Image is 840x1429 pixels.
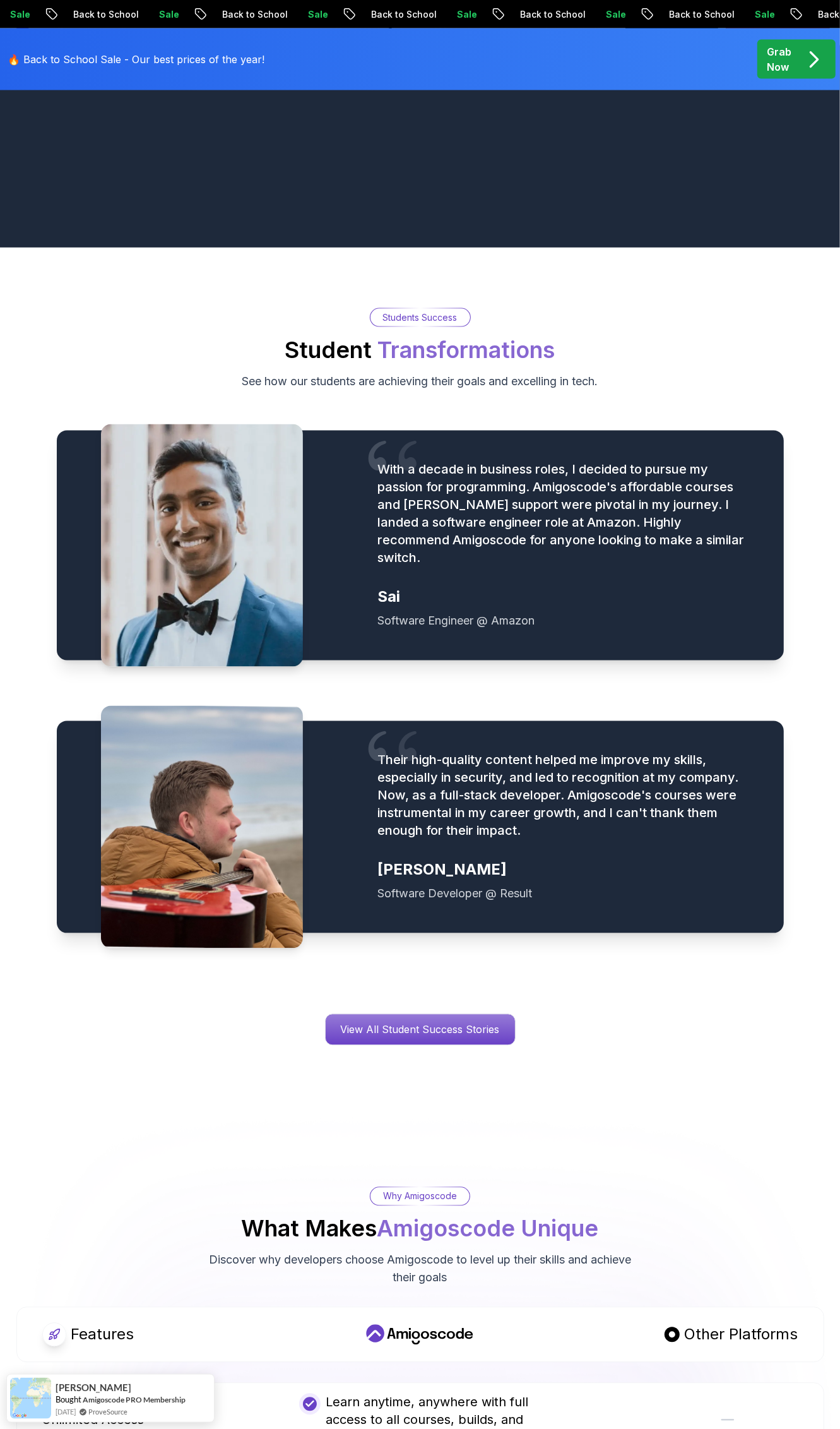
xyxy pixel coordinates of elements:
span: [PERSON_NAME] [56,1382,131,1393]
p: View All Student Success Stories [326,1015,515,1045]
p: Their high-quality content helped me improve my skills, especially in security, and led to recogn... [377,751,753,840]
h2: What Makes [242,1216,599,1241]
p: Grab Now [767,44,791,75]
img: Sai testimonial [101,424,303,667]
p: Back to School [656,8,742,21]
p: With a decade in business roles, I decided to pursue my passion for programming. Amigoscode's aff... [377,461,753,567]
span: Transformations [378,336,555,364]
div: Software Engineer @ Amazon [377,613,753,630]
p: Sale [444,8,485,21]
p: Students Success [383,311,458,324]
a: View All Student Success Stories [325,1014,516,1046]
p: Other Platforms [685,1325,798,1345]
p: Discover why developers choose Amigoscode to level up their skills and achieve their goals [208,1252,632,1287]
span: Amigoscode Unique [377,1215,599,1243]
p: Why Amigoscode [383,1190,457,1203]
a: ProveSource [88,1406,127,1417]
p: Sale [593,8,634,21]
p: Sale [742,8,783,21]
p: Sale [146,8,187,21]
p: Back to School [61,8,146,21]
p: Features [71,1325,134,1345]
span: [DATE] [56,1406,76,1417]
img: Amir testimonial [101,706,303,948]
span: Bought [56,1394,81,1404]
a: Amigoscode PRO Membership [83,1394,186,1405]
p: Back to School [210,8,295,21]
p: Sale [295,8,336,21]
p: See how our students are achieving their goals and excelling in tech. [242,373,598,390]
p: 🔥 Back to School Sale - Our best prices of the year! [8,52,264,67]
h2: Student [285,337,555,362]
div: Sai [377,587,753,607]
p: Back to School [358,8,444,21]
p: Back to School [507,8,593,21]
div: [PERSON_NAME] [377,860,753,880]
img: provesource social proof notification image [10,1378,51,1419]
div: Software Developer @ Result [377,885,753,903]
